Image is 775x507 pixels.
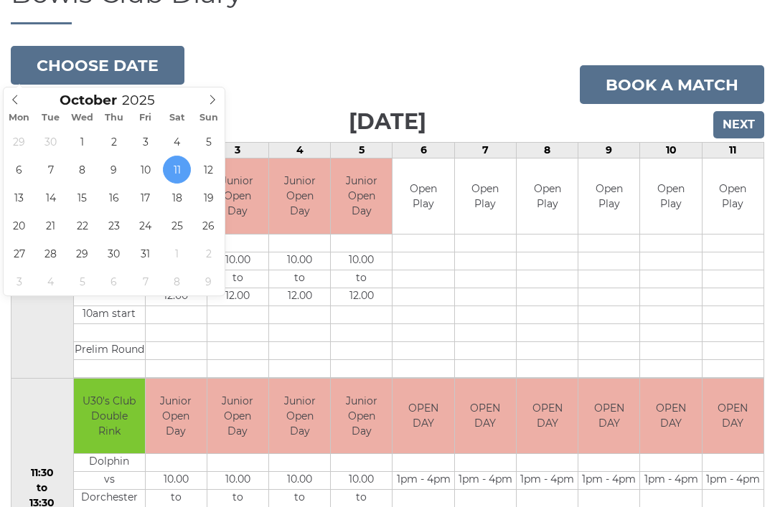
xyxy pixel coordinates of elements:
[5,184,33,212] span: October 13, 2025
[207,288,268,305] td: 12.00
[117,92,173,108] input: Scroll to increment
[331,252,392,270] td: 10.00
[703,158,764,234] td: Open Play
[37,240,65,267] span: October 28, 2025
[713,111,764,138] input: Next
[207,472,268,490] td: 10.00
[37,156,65,184] span: October 7, 2025
[703,379,764,454] td: OPEN DAY
[580,65,764,104] a: Book a match
[269,472,330,490] td: 10.00
[5,267,33,295] span: November 3, 2025
[100,128,128,156] span: October 2, 2025
[517,379,578,454] td: OPEN DAY
[11,46,184,85] button: Choose date
[74,305,145,323] td: 10am start
[331,143,393,158] td: 5
[640,472,701,490] td: 1pm - 4pm
[331,288,392,305] td: 12.00
[331,472,392,490] td: 10.00
[74,472,145,490] td: vs
[331,270,392,288] td: to
[131,156,159,184] span: October 10, 2025
[67,113,98,123] span: Wed
[640,379,701,454] td: OPEN DAY
[194,240,222,267] span: November 2, 2025
[130,113,161,123] span: Fri
[131,267,159,295] span: November 7, 2025
[163,212,191,240] span: October 25, 2025
[194,128,222,156] span: October 5, 2025
[640,158,701,234] td: Open Play
[194,156,222,184] span: October 12, 2025
[131,128,159,156] span: October 3, 2025
[194,212,222,240] span: October 26, 2025
[517,158,578,234] td: Open Play
[207,379,268,454] td: Junior Open Day
[269,288,330,305] td: 12.00
[146,472,207,490] td: 10.00
[163,156,191,184] span: October 11, 2025
[578,379,639,454] td: OPEN DAY
[5,128,33,156] span: September 29, 2025
[393,158,454,234] td: Open Play
[578,143,640,158] td: 9
[455,158,516,234] td: Open Play
[37,267,65,295] span: November 4, 2025
[5,240,33,267] span: October 27, 2025
[393,379,454,454] td: OPEN DAY
[100,212,128,240] span: October 23, 2025
[60,94,117,108] span: Scroll to increment
[194,267,222,295] span: November 9, 2025
[393,472,454,490] td: 1pm - 4pm
[331,158,392,234] td: Junior Open Day
[207,270,268,288] td: to
[516,143,578,158] td: 8
[161,113,193,123] span: Sat
[207,143,268,158] td: 3
[98,113,130,123] span: Thu
[640,143,702,158] td: 10
[100,156,128,184] span: October 9, 2025
[194,184,222,212] span: October 19, 2025
[68,128,96,156] span: October 1, 2025
[100,184,128,212] span: October 16, 2025
[37,184,65,212] span: October 14, 2025
[703,472,764,490] td: 1pm - 4pm
[163,240,191,267] span: November 1, 2025
[331,379,392,454] td: Junior Open Day
[269,379,330,454] td: Junior Open Day
[131,184,159,212] span: October 17, 2025
[37,128,65,156] span: September 30, 2025
[5,156,33,184] span: October 6, 2025
[455,472,516,490] td: 1pm - 4pm
[37,212,65,240] span: October 21, 2025
[5,212,33,240] span: October 20, 2025
[35,113,67,123] span: Tue
[100,240,128,267] span: October 30, 2025
[454,143,516,158] td: 7
[702,143,764,158] td: 11
[517,472,578,490] td: 1pm - 4pm
[207,158,268,234] td: Junior Open Day
[74,454,145,472] td: Dolphin
[163,267,191,295] span: November 8, 2025
[74,341,145,359] td: Prelim Round
[163,128,191,156] span: October 4, 2025
[455,379,516,454] td: OPEN DAY
[68,240,96,267] span: October 29, 2025
[146,379,207,454] td: Junior Open Day
[68,184,96,212] span: October 15, 2025
[4,113,35,123] span: Mon
[578,472,639,490] td: 1pm - 4pm
[269,252,330,270] td: 10.00
[269,270,330,288] td: to
[131,212,159,240] span: October 24, 2025
[269,158,330,234] td: Junior Open Day
[68,267,96,295] span: November 5, 2025
[268,143,330,158] td: 4
[68,212,96,240] span: October 22, 2025
[393,143,454,158] td: 6
[193,113,225,123] span: Sun
[146,288,207,305] td: 12.00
